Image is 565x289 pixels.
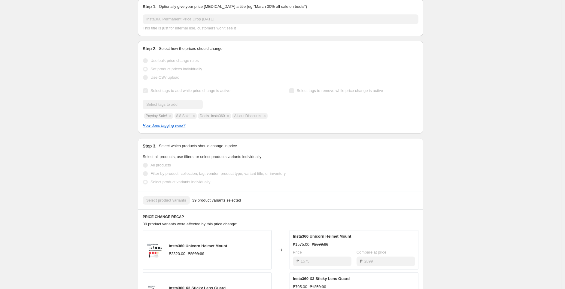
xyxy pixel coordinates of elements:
[150,180,210,184] span: Select product variants individually
[312,242,328,248] strike: ₱2899.00
[143,14,418,24] input: 30% off holiday sale
[169,251,185,257] div: ₱2320.00
[293,242,309,248] div: ₱1575.00
[159,4,307,10] p: Optionally give your price [MEDICAL_DATA] a title (eg "March 30% off sale on boots")
[150,171,286,176] span: Filter by product, collection, tag, vendor, product type, variant title, or inventory
[150,67,202,71] span: Set product prices individually
[357,250,387,254] span: Compare at price
[150,75,179,80] span: Use CSV upload
[143,4,156,10] h2: Step 1.
[143,123,185,128] a: How does tagging work?
[150,88,230,93] span: Select tags to add while price change is active
[293,250,302,254] span: Price
[143,214,418,219] h6: PRICE CHANGE RECAP
[143,143,156,149] h2: Step 3.
[169,244,227,248] span: Insta360 Unicorn Helmet Mount
[143,26,236,30] span: This title is just for internal use, customers won't see it
[143,46,156,52] h2: Step 2.
[293,234,351,239] span: Insta360 Unicorn Helmet Mount
[146,241,164,259] img: ph_Insta360_Unicorn_Helmet_Mount_optimized_80x.jpg
[143,222,237,226] span: 39 product variants were affected by this price change:
[159,46,223,52] p: Select how the prices should change
[297,88,383,93] span: Select tags to remove while price change is active
[188,251,204,257] strike: ₱2899.00
[150,58,199,63] span: Use bulk price change rules
[143,100,203,109] input: Select tags to add
[360,259,363,263] span: ₱
[143,154,261,159] span: Select all products, use filters, or select products variants individually
[296,259,299,263] span: ₱
[192,197,241,203] span: 39 product variants selected
[293,276,350,281] span: Insta360 X3 Sticky Lens Guard
[150,163,171,167] span: All products
[159,143,237,149] p: Select which products should change in price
